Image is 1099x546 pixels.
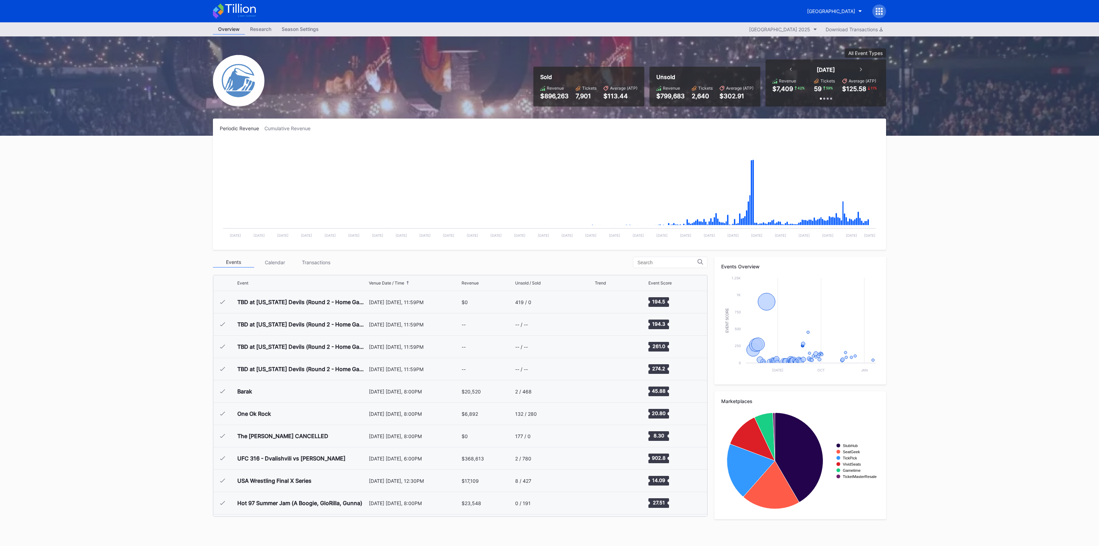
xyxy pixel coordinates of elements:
div: Sold [540,74,637,80]
div: $17,109 [462,478,479,484]
svg: Chart title [595,360,615,378]
div: Tickets [820,78,835,83]
text: [DATE] [846,233,857,237]
div: Event [237,280,248,286]
text: 0 [739,361,741,365]
div: $20,520 [462,389,481,394]
a: Research [245,24,276,35]
div: Hot 97 Summer Jam (A Boogie, GloRilla, Gunna) [237,500,362,506]
text: TicketMasterResale [843,475,876,479]
text: [DATE] [325,233,336,237]
text: 274.2 [652,366,665,371]
text: 1.25k [732,276,741,280]
div: 132 / 280 [515,411,537,417]
text: VividSeats [843,462,861,466]
div: 8 / 427 [515,478,531,484]
text: [DATE] [348,233,360,237]
div: $302.91 [720,92,754,100]
text: [DATE] [609,233,620,237]
div: $7,409 [772,85,793,92]
div: -- [462,322,466,327]
text: 500 [735,327,741,331]
div: Research [245,24,276,34]
div: Average (ATP) [610,86,637,91]
div: Marketplaces [721,398,879,404]
a: Season Settings [276,24,324,35]
button: [GEOGRAPHIC_DATA] 2025 [746,25,820,34]
div: Download Transactions [826,26,883,32]
div: TBD at [US_STATE] Devils (Round 2 - Home Game 1) (Date TBD) (If Necessary) [237,299,367,305]
div: [DATE] [DATE], 8:00PM [369,433,460,439]
div: -- / -- [515,322,528,327]
svg: Chart title [721,275,879,378]
div: 177 / 0 [515,433,531,439]
text: [DATE] [864,233,875,237]
text: [DATE] [704,233,715,237]
div: -- / -- [515,366,528,372]
div: 2 / 780 [515,456,531,461]
text: [DATE] [372,233,383,237]
div: TBD at [US_STATE] Devils (Round 2 - Home Game 4) (Date TBD) (If Necessary) [237,366,367,372]
text: [DATE] [301,233,312,237]
button: [GEOGRAPHIC_DATA] [802,5,867,18]
div: 2,640 [692,92,713,100]
div: [DATE] [817,66,835,73]
div: Calendar [254,257,295,268]
text: [DATE] [775,233,786,237]
text: [DATE] [253,233,265,237]
svg: Chart title [595,338,615,355]
div: [DATE] [DATE], 11:59PM [369,344,460,350]
text: 1k [737,293,741,297]
svg: Chart title [595,383,615,400]
text: 14.09 [652,477,665,483]
div: UFC 316 - Dvalishvili vs [PERSON_NAME] [237,455,345,462]
svg: Chart title [595,472,615,489]
div: $6,892 [462,411,478,417]
text: Oct [817,368,825,372]
div: Cumulative Revenue [264,125,316,131]
div: USA Wrestling Final X Series [237,477,311,484]
img: Devils-Logo.png [213,55,264,107]
div: $125.58 [842,85,866,92]
text: [DATE] [419,233,431,237]
text: StubHub [843,444,858,448]
div: Unsold / Sold [515,280,541,286]
svg: Chart title [595,450,615,467]
div: 11 % [870,85,877,91]
svg: Chart title [721,409,879,512]
div: Tickets [698,86,713,91]
div: TBD at [US_STATE] Devils (Round 2 - Home Game 3) (Date TBD) (If Necessary) [237,343,367,350]
div: Tickets [582,86,597,91]
text: Jan [861,368,868,372]
div: Transactions [295,257,337,268]
div: $0 [462,433,468,439]
text: [DATE] [562,233,573,237]
text: 250 [735,344,741,348]
text: Gametime [843,468,861,472]
text: 8.30 [653,433,664,438]
text: 45.88 [652,388,666,394]
text: [DATE] [490,233,502,237]
div: [DATE] [DATE], 8:00PM [369,389,460,394]
div: One Ok Rock [237,410,271,417]
text: [DATE] [751,233,762,237]
div: [GEOGRAPHIC_DATA] [807,8,855,14]
svg: Chart title [595,405,615,422]
div: $799,683 [656,92,685,100]
svg: Chart title [595,293,615,311]
div: 59 [814,85,822,92]
text: [DATE] [772,368,783,372]
div: $23,548 [462,500,481,506]
text: [DATE] [822,233,834,237]
svg: Chart title [595,316,615,333]
div: Average (ATP) [849,78,876,83]
div: 59 % [825,85,834,91]
a: Overview [213,24,245,35]
div: Periodic Revenue [220,125,264,131]
input: Search [637,260,698,265]
div: The [PERSON_NAME] CANCELLED [237,433,328,439]
div: 7,901 [576,92,597,100]
div: $0 [462,299,468,305]
div: Season Settings [276,24,324,34]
